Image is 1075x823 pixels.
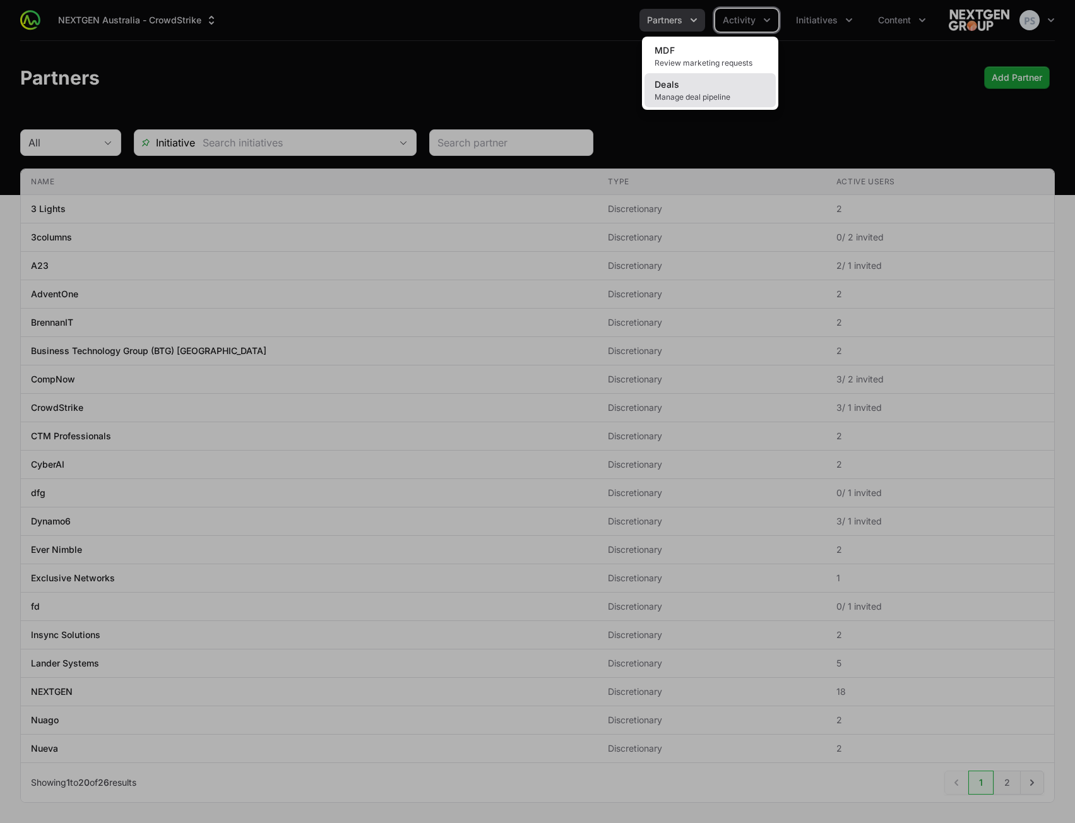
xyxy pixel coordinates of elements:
[715,9,778,32] div: Activity menu
[644,73,776,107] a: DealsManage deal pipeline
[655,92,766,102] span: Manage deal pipeline
[655,79,680,90] span: Deals
[655,45,675,56] span: MDF
[644,39,776,73] a: MDFReview marketing requests
[40,9,934,32] div: Main navigation
[655,58,766,68] span: Review marketing requests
